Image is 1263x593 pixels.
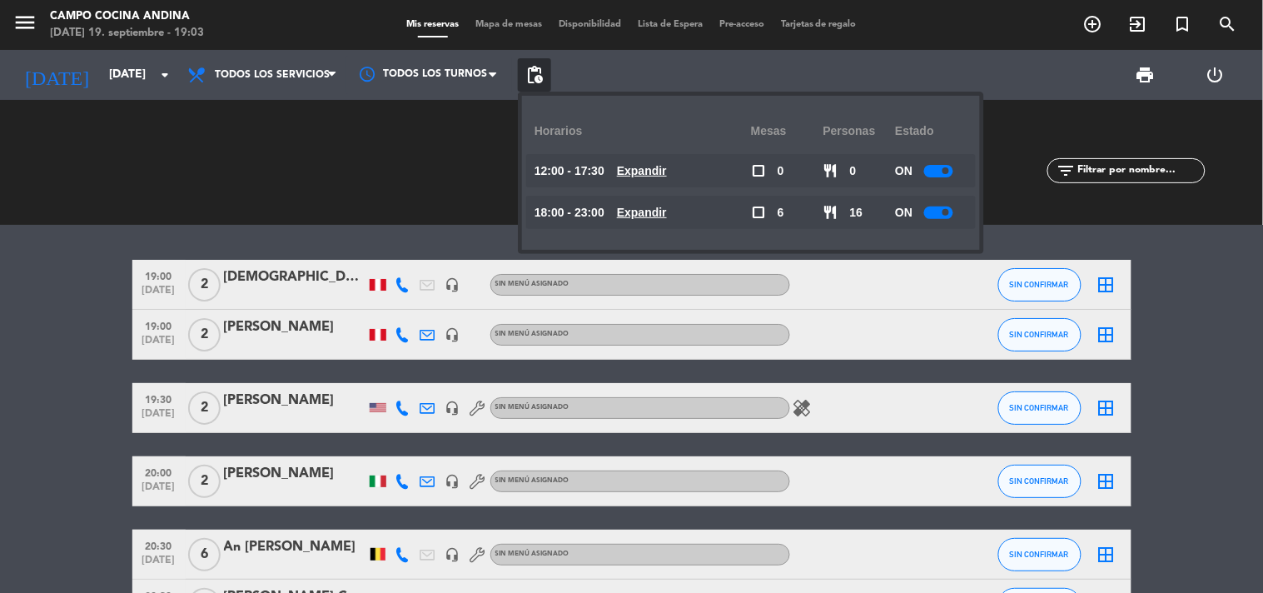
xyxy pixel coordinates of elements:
[1010,330,1069,339] span: SIN CONFIRMAR
[495,331,569,337] span: Sin menú asignado
[1096,545,1116,565] i: border_all
[50,8,204,25] div: Campo Cocina Andina
[188,318,221,351] span: 2
[495,551,569,557] span: Sin menú asignado
[525,65,544,85] span: pending_actions
[188,538,221,571] span: 6
[1083,14,1103,34] i: add_circle_outline
[50,25,204,42] div: [DATE] 19. septiembre - 19:03
[224,536,365,558] div: An [PERSON_NAME]
[535,162,604,181] span: 12:00 - 17:30
[711,20,773,29] span: Pre-acceso
[535,203,604,222] span: 18:00 - 23:00
[617,164,667,177] u: Expandir
[224,267,365,288] div: [DEMOGRAPHIC_DATA]
[188,391,221,425] span: 2
[224,316,365,338] div: [PERSON_NAME]
[138,481,180,501] span: [DATE]
[998,391,1082,425] button: SIN CONFIRMAR
[445,327,460,342] i: headset_mic
[138,408,180,427] span: [DATE]
[1010,280,1069,289] span: SIN CONFIRMAR
[224,390,365,411] div: [PERSON_NAME]
[138,335,180,354] span: [DATE]
[895,108,967,154] div: Estado
[998,465,1082,498] button: SIN CONFIRMAR
[445,401,460,416] i: headset_mic
[138,266,180,285] span: 19:00
[1096,398,1116,418] i: border_all
[398,20,467,29] span: Mis reservas
[12,10,37,35] i: menu
[778,203,784,222] span: 6
[1181,50,1251,100] div: LOG OUT
[793,398,813,418] i: healing
[467,20,550,29] span: Mapa de mesas
[1076,162,1205,180] input: Filtrar por nombre...
[12,57,101,93] i: [DATE]
[823,205,838,220] span: restaurant
[617,206,667,219] u: Expandir
[998,318,1082,351] button: SIN CONFIRMAR
[155,65,175,85] i: arrow_drop_down
[1136,65,1156,85] span: print
[850,162,857,181] span: 0
[850,203,863,222] span: 16
[138,536,180,555] span: 20:30
[1010,476,1069,486] span: SIN CONFIRMAR
[138,462,180,481] span: 20:00
[550,20,629,29] span: Disponibilidad
[1128,14,1148,34] i: exit_to_app
[895,162,912,181] span: ON
[1096,325,1116,345] i: border_all
[823,108,896,154] div: personas
[998,268,1082,301] button: SIN CONFIRMAR
[1173,14,1193,34] i: turned_in_not
[895,203,912,222] span: ON
[823,163,838,178] span: restaurant
[495,404,569,411] span: Sin menú asignado
[138,555,180,574] span: [DATE]
[1010,550,1069,559] span: SIN CONFIRMAR
[12,10,37,41] button: menu
[188,268,221,301] span: 2
[1096,275,1116,295] i: border_all
[215,69,330,81] span: Todos los servicios
[138,285,180,304] span: [DATE]
[1206,65,1226,85] i: power_settings_new
[535,108,751,154] div: Horarios
[751,205,766,220] span: check_box_outline_blank
[998,538,1082,571] button: SIN CONFIRMAR
[188,465,221,498] span: 2
[138,316,180,335] span: 19:00
[495,477,569,484] span: Sin menú asignado
[751,163,766,178] span: check_box_outline_blank
[445,547,460,562] i: headset_mic
[1056,161,1076,181] i: filter_list
[224,463,365,485] div: [PERSON_NAME]
[495,281,569,287] span: Sin menú asignado
[778,162,784,181] span: 0
[138,389,180,408] span: 19:30
[1218,14,1238,34] i: search
[629,20,711,29] span: Lista de Espera
[1096,471,1116,491] i: border_all
[445,277,460,292] i: headset_mic
[445,474,460,489] i: headset_mic
[1010,403,1069,412] span: SIN CONFIRMAR
[773,20,865,29] span: Tarjetas de regalo
[751,108,823,154] div: Mesas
